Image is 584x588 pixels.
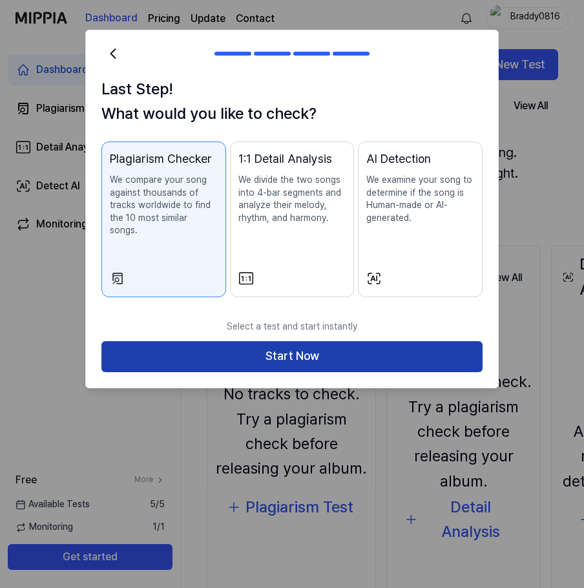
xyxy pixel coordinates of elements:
[110,174,218,237] p: We compare your song against thousands of tracks worldwide to find the 10 most similar songs.
[358,142,483,297] button: AI DetectionWe examine your song to determine if the song is Human-made or AI-generated.
[101,77,483,127] h1: Last Step! What would you like to check?
[238,150,346,169] div: 1:1 Detail Analysis
[101,313,483,341] p: Select a test and start instantly
[238,174,346,224] p: We divide the two songs into 4-bar segments and analyze their melody, rhythm, and harmony.
[110,150,218,169] div: Plagiarism Checker
[101,341,483,372] button: Start Now
[366,150,474,169] div: AI Detection
[101,142,226,297] button: Plagiarism CheckerWe compare your song against thousands of tracks worldwide to find the 10 most ...
[366,174,474,224] p: We examine your song to determine if the song is Human-made or AI-generated.
[230,142,355,297] button: 1:1 Detail AnalysisWe divide the two songs into 4-bar segments and analyze their melody, rhythm, ...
